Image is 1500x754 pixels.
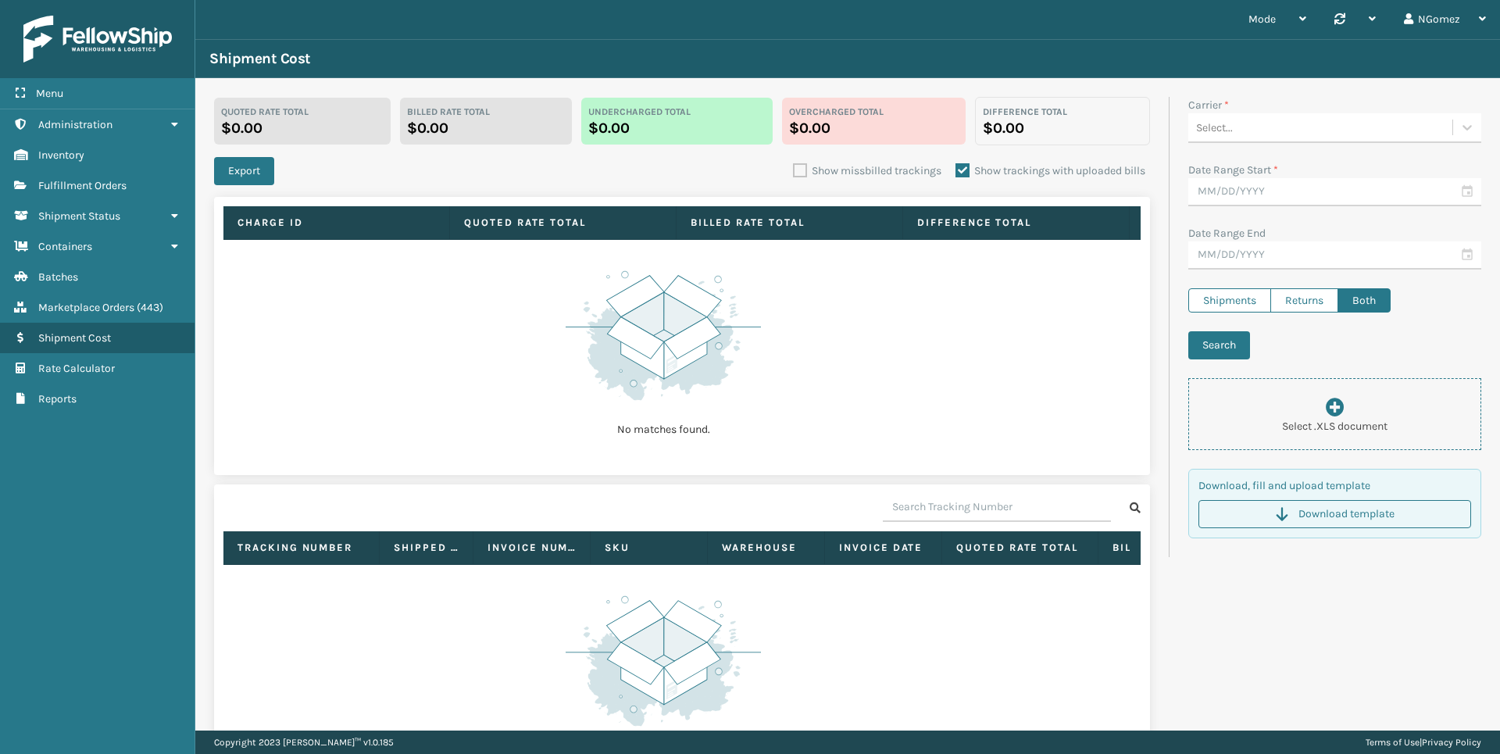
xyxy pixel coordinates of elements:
span: Shipment Cost [38,331,111,345]
p: Download, fill and upload template [1198,479,1471,493]
h3: Shipment Cost [209,49,311,68]
span: Administration [38,118,112,131]
p: No matches found. [566,422,761,438]
label: Invoice date [839,541,927,555]
p: $0.00 [789,119,959,138]
button: Search [1188,331,1250,359]
label: Date Range End [1188,227,1266,240]
label: Difference total [917,216,1115,230]
label: Billed Rate Total [691,216,888,230]
label: Quoted Rate Total [464,216,662,230]
p: $0.00 [983,119,1142,138]
label: Billed Rate Total [1112,541,1240,555]
div: | [1366,731,1481,754]
span: Rate Calculator [38,362,115,375]
label: Date Range Start [1188,163,1278,177]
p: $0.00 [407,119,565,138]
span: Mode [1248,13,1276,26]
p: $0.00 [221,119,384,138]
button: Undercharged total$0.00 [581,98,773,145]
img: es-default.1719b7ce.svg [566,593,761,728]
label: Invoice number [487,541,576,555]
span: Menu [36,87,63,100]
input: MM/DD/YYYY [1188,241,1481,270]
span: Fulfillment Orders [38,179,127,192]
img: logo [23,16,172,63]
span: Containers [38,240,92,253]
label: Tracking number [237,541,365,555]
a: Privacy Policy [1422,737,1481,748]
label: Shipped date [394,541,459,555]
button: Export [214,157,274,185]
label: Warehouse [722,541,810,555]
button: Download template [1198,500,1471,528]
label: Difference total [983,105,1142,119]
button: Overcharged total$0.00 [782,98,966,145]
label: Shipments [1188,288,1271,313]
p: Copyright 2023 [PERSON_NAME]™ v 1.0.185 [214,731,394,754]
a: Terms of Use [1366,737,1420,748]
label: Sku [605,541,693,555]
span: Shipment Status [38,209,120,223]
label: Both [1337,288,1391,313]
div: Select... [1196,120,1233,136]
label: Show trackings with uploaded bills [955,164,1145,177]
label: Charge ID [237,216,435,230]
span: Inventory [38,148,84,162]
input: Search Tracking Number [883,494,1111,522]
label: Quoted Rate Total [221,105,384,119]
label: Undercharged total [588,105,766,119]
label: Billed Rate Total [407,105,565,119]
img: es-default.1719b7ce.svg [566,268,761,403]
p: $0.00 [588,119,766,138]
label: Overcharged total [789,105,959,119]
span: Batches [38,270,78,284]
span: Marketplace Orders [38,301,134,314]
label: Quoted Rate Total [956,541,1084,555]
span: ( 443 ) [137,301,163,314]
label: Show missbilled trackings [793,164,941,177]
span: Reports [38,392,77,406]
input: MM/DD/YYYY [1188,178,1481,206]
label: Returns [1270,288,1338,313]
label: Carrier [1188,97,1229,113]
